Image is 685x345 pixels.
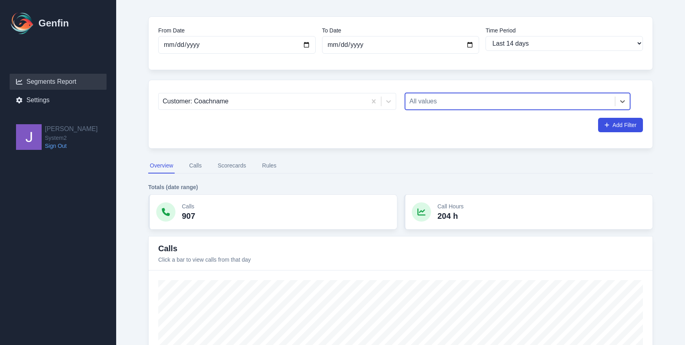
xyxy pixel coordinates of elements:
[45,124,98,134] h2: [PERSON_NAME]
[182,210,195,222] p: 907
[38,17,69,30] h1: Genfin
[322,26,479,34] label: To Date
[158,26,316,34] label: From Date
[45,134,98,142] span: System2
[598,118,643,132] button: Add Filter
[10,74,107,90] a: Segments Report
[216,158,248,174] button: Scorecards
[187,158,203,174] button: Calls
[260,158,278,174] button: Rules
[158,256,251,264] p: Click a bar to view calls from that day
[10,10,35,36] img: Logo
[10,92,107,108] a: Settings
[148,183,653,191] h4: Totals (date range)
[45,142,98,150] a: Sign Out
[486,26,643,34] label: Time Period
[148,158,175,174] button: Overview
[437,202,463,210] p: Call Hours
[158,243,251,254] h3: Calls
[437,210,463,222] p: 204 h
[182,202,195,210] p: Calls
[16,124,42,150] img: Jordan Winfield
